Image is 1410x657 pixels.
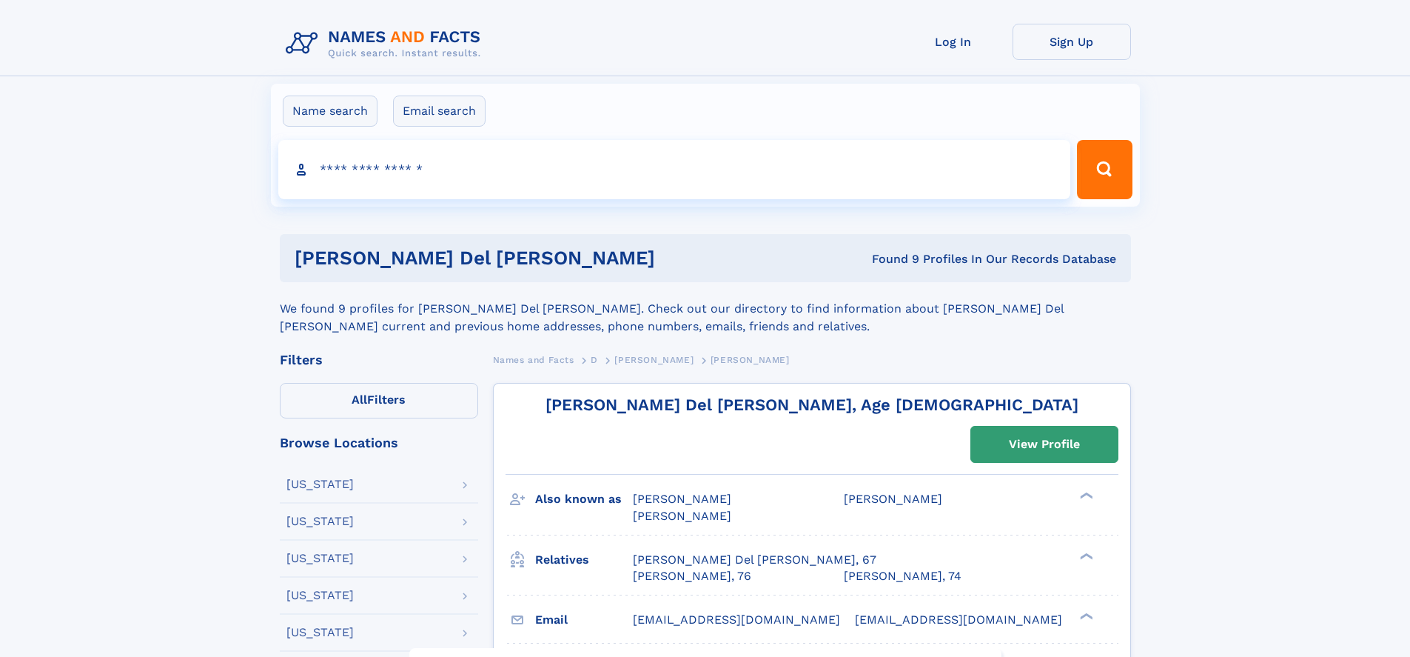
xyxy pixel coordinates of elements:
div: We found 9 profiles for [PERSON_NAME] Del [PERSON_NAME]. Check out our directory to find informat... [280,282,1131,336]
h3: Email [535,607,633,633]
a: Names and Facts [493,350,574,369]
input: search input [278,140,1071,199]
a: [PERSON_NAME], 76 [633,568,751,584]
a: Sign Up [1013,24,1131,60]
a: [PERSON_NAME] [614,350,694,369]
img: Logo Names and Facts [280,24,493,64]
span: [PERSON_NAME] [844,492,942,506]
div: [US_STATE] [286,627,354,638]
div: ❯ [1076,491,1094,501]
div: Browse Locations [280,436,478,450]
span: [EMAIL_ADDRESS][DOMAIN_NAME] [855,613,1062,627]
span: [PERSON_NAME] [711,355,790,365]
div: [US_STATE] [286,590,354,601]
label: Name search [283,96,377,127]
h3: Relatives [535,547,633,573]
div: View Profile [1009,427,1080,461]
div: [US_STATE] [286,478,354,490]
span: [PERSON_NAME] [633,492,731,506]
a: [PERSON_NAME] Del [PERSON_NAME], Age [DEMOGRAPHIC_DATA] [545,396,1078,414]
button: Search Button [1077,140,1132,199]
a: D [591,350,598,369]
a: [PERSON_NAME], 74 [844,568,961,584]
div: Found 9 Profiles In Our Records Database [763,251,1116,267]
a: View Profile [971,427,1118,462]
a: [PERSON_NAME] Del [PERSON_NAME], 67 [633,552,876,568]
span: [PERSON_NAME] [614,355,694,365]
h3: Also known as [535,487,633,512]
span: All [352,393,367,407]
span: D [591,355,598,365]
a: Log In [894,24,1013,60]
label: Email search [393,96,486,127]
div: [US_STATE] [286,553,354,564]
span: [PERSON_NAME] [633,509,731,523]
label: Filters [280,383,478,418]
div: ❯ [1076,551,1094,561]
div: Filters [280,353,478,367]
span: [EMAIL_ADDRESS][DOMAIN_NAME] [633,613,840,627]
h1: [PERSON_NAME] Del [PERSON_NAME] [295,249,764,267]
div: ❯ [1076,611,1094,621]
div: [US_STATE] [286,516,354,527]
